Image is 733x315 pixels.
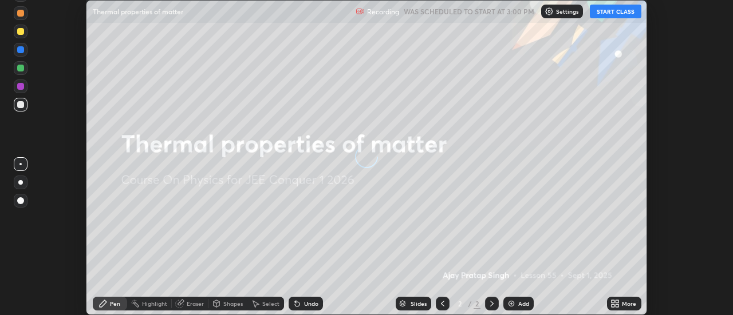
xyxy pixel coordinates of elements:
img: class-settings-icons [545,7,554,16]
div: More [622,301,636,306]
img: add-slide-button [507,299,516,308]
div: Shapes [223,301,243,306]
p: Thermal properties of matter [93,7,183,16]
button: START CLASS [590,5,641,18]
div: 2 [474,298,480,309]
div: Slides [411,301,427,306]
p: Settings [556,9,578,14]
img: recording.375f2c34.svg [356,7,365,16]
div: Add [518,301,529,306]
div: Eraser [187,301,204,306]
p: Recording [367,7,399,16]
div: Select [262,301,279,306]
div: Highlight [142,301,167,306]
div: Pen [110,301,120,306]
div: 2 [454,300,466,307]
div: Undo [304,301,318,306]
h5: WAS SCHEDULED TO START AT 3:00 PM [404,6,534,17]
div: / [468,300,471,307]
